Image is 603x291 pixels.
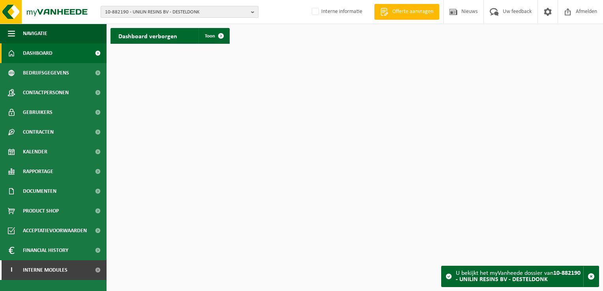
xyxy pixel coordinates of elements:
span: 10-882190 - UNILIN RESINS BV - DESTELDONK [105,6,248,18]
span: Toon [205,34,215,39]
span: I [8,260,15,280]
span: Contracten [23,122,54,142]
span: Product Shop [23,201,59,221]
span: Kalender [23,142,47,162]
span: Financial History [23,241,68,260]
h2: Dashboard verborgen [110,28,185,43]
span: Bedrijfsgegevens [23,63,69,83]
span: Documenten [23,181,56,201]
span: Dashboard [23,43,52,63]
span: Gebruikers [23,103,52,122]
button: 10-882190 - UNILIN RESINS BV - DESTELDONK [101,6,258,18]
div: U bekijkt het myVanheede dossier van [456,266,583,287]
label: Interne informatie [310,6,362,18]
strong: 10-882190 - UNILIN RESINS BV - DESTELDONK [456,270,581,283]
span: Contactpersonen [23,83,69,103]
span: Interne modules [23,260,67,280]
a: Toon [199,28,229,44]
span: Offerte aanvragen [390,8,435,16]
span: Rapportage [23,162,53,181]
a: Offerte aanvragen [374,4,439,20]
span: Navigatie [23,24,47,43]
span: Acceptatievoorwaarden [23,221,87,241]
